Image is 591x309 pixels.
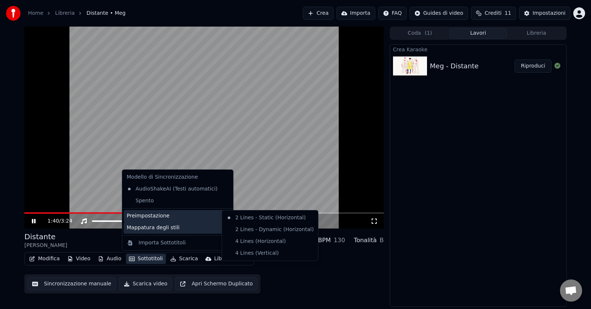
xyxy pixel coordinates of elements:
[124,195,232,207] div: Spento
[119,277,172,291] button: Scarica video
[86,10,126,17] span: Distante • Meg
[126,254,166,264] button: Sottotitoli
[6,6,21,21] img: youka
[124,222,232,234] div: Mappatura degli stili
[505,10,511,17] span: 11
[485,10,502,17] span: Crediti
[533,10,566,17] div: Impostazioni
[449,28,508,39] button: Lavori
[214,255,249,262] div: Libreria cloud
[28,10,126,17] nav: breadcrumb
[124,210,232,222] div: Preimpostazione
[378,7,407,20] button: FAQ
[124,183,221,195] div: AudioShakeAI (Testi automatici)
[167,254,201,264] button: Scarica
[223,247,317,259] div: 4 Lines (Vertical)
[380,236,384,245] div: B
[24,242,67,249] div: [PERSON_NAME]
[223,236,317,247] div: 4 Lines (Horizontal)
[334,236,345,245] div: 130
[391,28,449,39] button: Coda
[354,236,377,245] div: Tonalità
[61,217,72,225] span: 3:24
[175,277,257,291] button: Apri Schermo Duplicato
[519,7,570,20] button: Impostazioni
[223,224,317,236] div: 2 Lines - Dynamic (Horizontal)
[139,239,186,247] div: Importa Sottotitoli
[471,7,516,20] button: Crediti11
[337,7,375,20] button: Importa
[24,231,67,242] div: Distante
[64,254,93,264] button: Video
[515,59,551,73] button: Riproduci
[430,61,479,71] div: Meg - Distante
[507,28,566,39] button: Libreria
[303,7,333,20] button: Crea
[27,277,116,291] button: Sincronizzazione manuale
[410,7,468,20] button: Guides di video
[26,254,63,264] button: Modifica
[28,10,43,17] a: Home
[55,10,75,17] a: Libreria
[48,217,65,225] div: /
[425,30,432,37] span: ( 1 )
[318,236,331,245] div: BPM
[124,171,232,183] div: Modello di Sincronizzazione
[560,279,582,302] div: Aprire la chat
[223,212,317,224] div: 2 Lines - Static (Horizontal)
[390,45,566,54] div: Crea Karaoke
[48,217,59,225] span: 1:40
[95,254,124,264] button: Audio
